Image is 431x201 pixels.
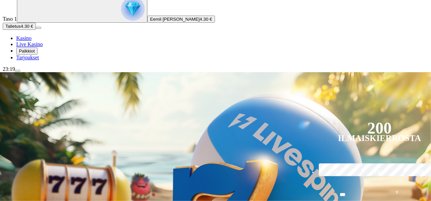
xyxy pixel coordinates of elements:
label: 150 € [360,162,400,182]
label: 50 € [317,162,357,182]
button: menu [15,70,20,72]
a: diamond iconKasino [16,35,31,41]
span: Tarjoukset [16,55,39,60]
span: Taso 1 [3,16,17,22]
span: € [396,189,398,196]
a: gift-inverted iconTarjoukset [16,55,39,60]
span: Kasino [16,35,31,41]
span: Live Kasino [16,41,43,47]
span: 4.30 € [21,24,33,29]
div: 200 [367,124,392,132]
button: Eemil [PERSON_NAME]4.30 € [147,16,215,23]
span: Talletus [5,24,21,29]
button: reward iconPalkkiot [16,47,38,55]
span: 4.30 € [200,17,212,22]
span: 23:19 [3,66,15,72]
span: Eemil [PERSON_NAME] [150,17,200,22]
a: poker-chip iconLive Kasino [16,41,43,47]
button: Talletusplus icon4.30 € [3,23,36,30]
button: menu [36,27,41,29]
span: Palkkiot [19,48,35,54]
div: Ilmaiskierrosta [338,134,421,142]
